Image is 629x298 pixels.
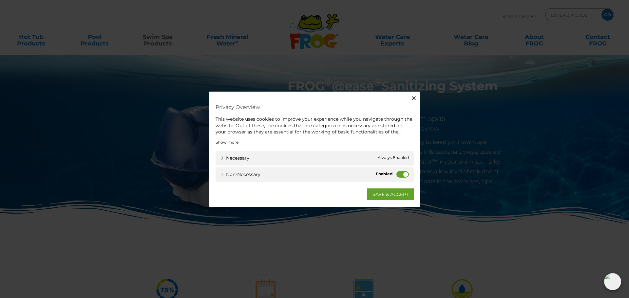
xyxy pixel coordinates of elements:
[604,273,621,290] img: openIcon
[378,154,409,161] span: Always Enabled
[367,188,414,200] a: SAVE & ACCEPT
[216,101,414,113] h4: Privacy Overview
[220,154,249,161] a: Necessary
[216,139,238,145] a: Show more
[220,171,260,178] a: Non-necessary
[216,116,414,135] div: This website uses cookies to improve your experience while you navigate through the website. Out ...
